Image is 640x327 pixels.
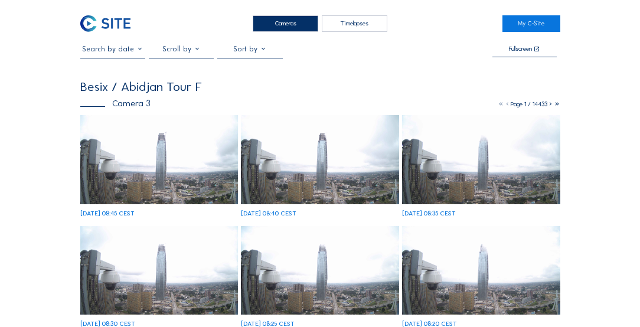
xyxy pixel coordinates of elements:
[80,80,202,93] div: Besix / Abidjan Tour F
[80,226,238,315] img: image_53453905
[80,15,138,32] a: C-SITE Logo
[241,211,296,217] div: [DATE] 08:40 CEST
[253,15,318,32] div: Cameras
[80,15,130,32] img: C-SITE Logo
[509,46,532,53] div: Fullscreen
[402,115,560,204] img: image_53453934
[502,15,560,32] a: My C-Site
[511,100,547,108] span: Page 1 / 14433
[241,226,399,315] img: image_53453847
[241,115,399,204] img: image_53453968
[80,115,238,204] img: image_53454002
[80,45,146,53] input: Search by date 󰅀
[80,211,135,217] div: [DATE] 08:45 CEST
[402,226,560,315] img: image_53453820
[402,211,456,217] div: [DATE] 08:35 CEST
[322,15,387,32] div: Timelapses
[80,99,151,108] div: Camera 3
